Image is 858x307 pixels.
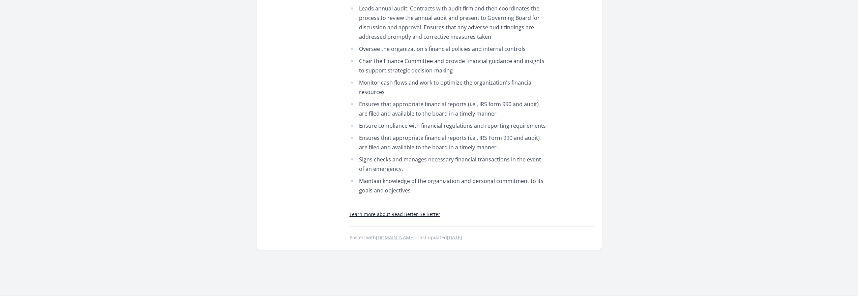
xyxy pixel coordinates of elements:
a: Learn more about Read Better Be Better [350,211,440,217]
a: [DOMAIN_NAME] [376,234,415,241]
li: Ensures that appropriate financial reports (i.e., IRS Form 990 and audit) are filed and available... [350,133,547,152]
li: Leads annual audit: Contracts with audit firm and then coordinates the process to review the annu... [350,4,547,41]
li: Oversee the organization's financial policies and internal controls [350,44,547,54]
li: Chair the Finance Committee and provide financial guidance and insights to support strategic deci... [350,56,547,75]
li: Monitor cash flows and work to optimize the organization's financial resources [350,78,547,97]
li: Signs checks and manages necessary financial transactions in the event of an emergency. [350,155,547,174]
li: Maintain knowledge of the organization and personal commitment to its goals and objectives [350,176,547,195]
li: Ensures that appropriate financial reports (i.e., IRS form 990 and audit) are filed and available... [350,99,547,118]
li: Ensure compliance with financial regulations and reporting requirements [350,121,547,130]
p: Posted with . Last updated . [350,235,594,240]
abbr: Thu, Jun 19, 2025 1:43 AM [447,234,462,241]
